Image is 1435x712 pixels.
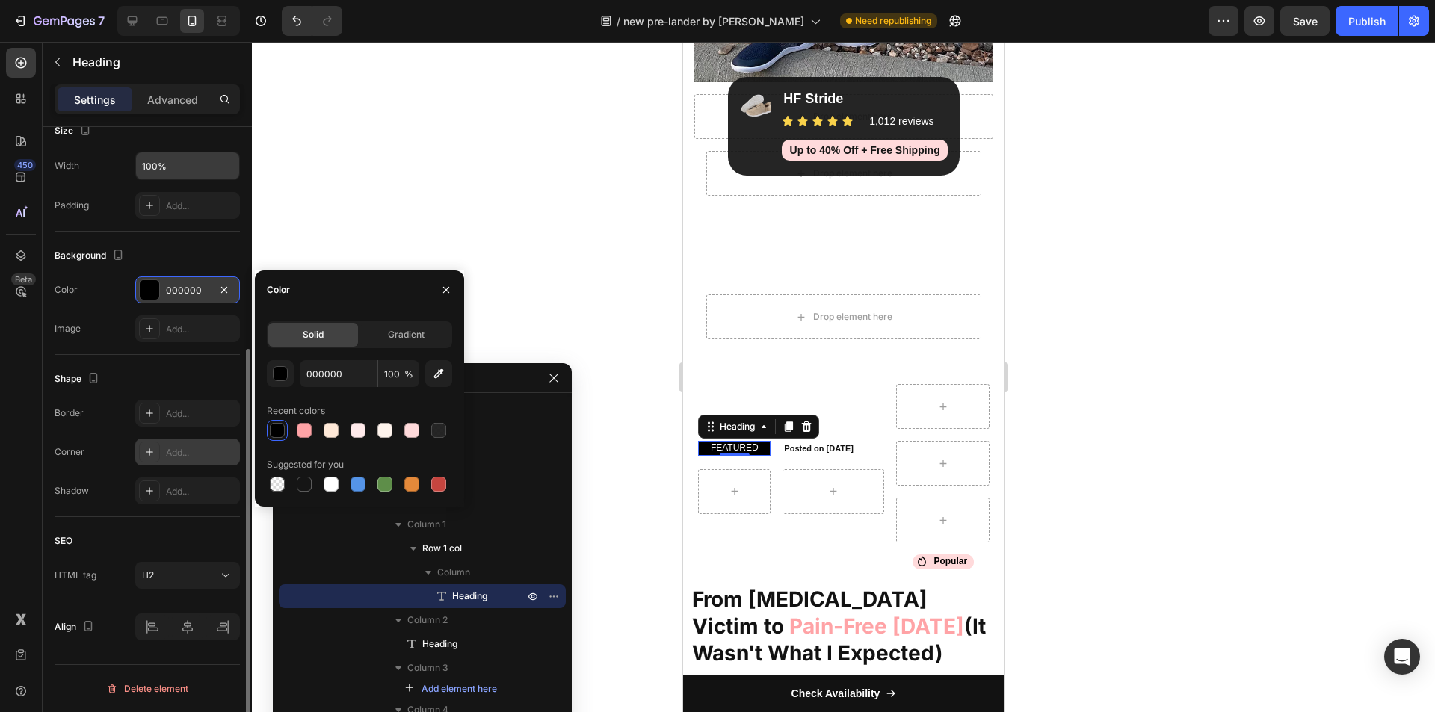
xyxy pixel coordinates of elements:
p: Advanced [147,92,198,108]
h2: HF Stride [99,47,265,67]
iframe: Design area [683,42,1004,712]
span: new pre-lander by [PERSON_NAME] [623,13,804,29]
button: Save [1280,6,1330,36]
span: H2 [142,569,154,581]
div: Background [55,246,127,266]
p: FEATURED [16,400,86,412]
span: Column 2 [407,613,448,628]
button: Publish [1336,6,1398,36]
span: Row 1 col [422,541,462,556]
p: Heading [72,53,234,71]
div: Padding [55,199,89,212]
button: Delete element [55,677,240,701]
div: SEO [55,534,72,548]
div: Delete element [106,680,188,698]
div: Corner [55,445,84,459]
span: Column 1 [407,517,446,532]
input: Auto [136,152,239,179]
p: 7 [98,12,105,30]
div: Add... [166,485,236,498]
div: Align [55,617,97,637]
span: Gradient [388,328,425,341]
div: Recent colors [267,404,325,418]
img: gempages_579895121550508804-4b0fb186-f223-4ba1-b568-edad97195777.webp [57,47,90,80]
div: Add... [166,199,236,213]
span: % [404,368,413,381]
span: Heading [452,589,487,604]
h2: Popular [244,513,291,527]
div: Publish [1348,13,1386,29]
strong: From [MEDICAL_DATA] Victim to [9,545,244,597]
strong: Check Availability [108,646,197,657]
div: Beta [11,273,36,285]
div: HTML tag [55,569,96,582]
div: Size [55,121,94,141]
span: Heading [422,637,457,651]
div: Undo/Redo [282,6,342,36]
div: Add... [166,446,236,459]
strong: Pain-Free [DATE] [106,572,281,597]
h2: 1,012 reviews [185,71,265,87]
span: Solid [303,328,324,341]
div: 450 [14,159,36,171]
button: H2 [135,562,240,589]
div: Drop element here [130,269,209,281]
div: Color [55,283,78,297]
h2: Up to 40% Off + Free Shipping [105,100,259,117]
strong: (It Wasn't What I Expected) [9,572,303,624]
div: Color [267,283,290,297]
div: Shadow [55,484,89,498]
div: Width [55,159,79,173]
span: Save [1293,15,1318,28]
span: / [617,13,620,29]
div: Add... [166,407,236,421]
button: Add element here [398,680,504,698]
span: Add element here [422,682,497,696]
p: Settings [74,92,116,108]
input: Eg: FFFFFF [300,360,377,387]
span: Column [437,565,470,580]
div: Open Intercom Messenger [1384,639,1420,675]
h2: Posted on [DATE] [99,400,201,413]
div: Image [55,322,81,335]
div: Heading [34,378,75,391]
span: Column 3 [407,660,448,675]
div: Add... [166,323,236,336]
div: 000000 [166,284,209,297]
div: Shape [55,369,102,389]
div: Border [55,406,84,420]
button: 7 [6,6,111,36]
span: Need republishing [855,14,931,28]
h2: Rich Text Editor. Editing area: main [15,399,87,414]
div: Suggested for you [267,458,344,471]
